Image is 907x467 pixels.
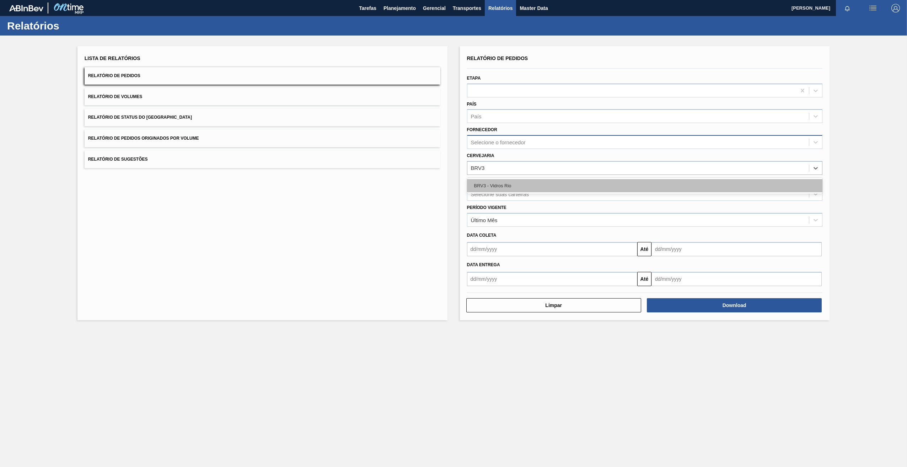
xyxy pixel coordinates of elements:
[891,4,900,12] img: Logout
[869,4,877,12] img: userActions
[647,298,822,312] button: Download
[836,3,859,13] button: Notificações
[88,73,140,78] span: Relatório de Pedidos
[9,5,43,11] img: TNhmsLtSVTkK8tSr43FrP2fwEKptu5GPRR3wAAAABJRU5ErkJggg==
[88,94,142,99] span: Relatório de Volumes
[88,157,148,162] span: Relatório de Sugestões
[423,4,446,12] span: Gerencial
[467,55,528,61] span: Relatório de Pedidos
[85,67,440,85] button: Relatório de Pedidos
[383,4,416,12] span: Planejamento
[85,109,440,126] button: Relatório de Status do [GEOGRAPHIC_DATA]
[85,88,440,106] button: Relatório de Volumes
[467,242,637,256] input: dd/mm/yyyy
[651,242,822,256] input: dd/mm/yyyy
[520,4,548,12] span: Master Data
[467,179,823,192] div: BRV3 - Vidros Rio
[467,262,500,267] span: Data entrega
[88,115,192,120] span: Relatório de Status do [GEOGRAPHIC_DATA]
[467,205,506,210] label: Período Vigente
[467,153,494,158] label: Cervejaria
[466,298,641,312] button: Limpar
[85,130,440,147] button: Relatório de Pedidos Originados por Volume
[88,136,199,141] span: Relatório de Pedidos Originados por Volume
[467,127,497,132] label: Fornecedor
[85,55,140,61] span: Lista de Relatórios
[651,272,822,286] input: dd/mm/yyyy
[467,76,481,81] label: Etapa
[471,217,498,223] div: Último Mês
[637,242,651,256] button: Até
[7,22,133,30] h1: Relatórios
[471,139,526,145] div: Selecione o fornecedor
[467,272,637,286] input: dd/mm/yyyy
[85,151,440,168] button: Relatório de Sugestões
[359,4,376,12] span: Tarefas
[637,272,651,286] button: Até
[467,102,477,107] label: País
[467,233,497,238] span: Data coleta
[471,191,529,197] div: Selecione suas carteiras
[488,4,512,12] span: Relatórios
[453,4,481,12] span: Transportes
[471,113,482,119] div: País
